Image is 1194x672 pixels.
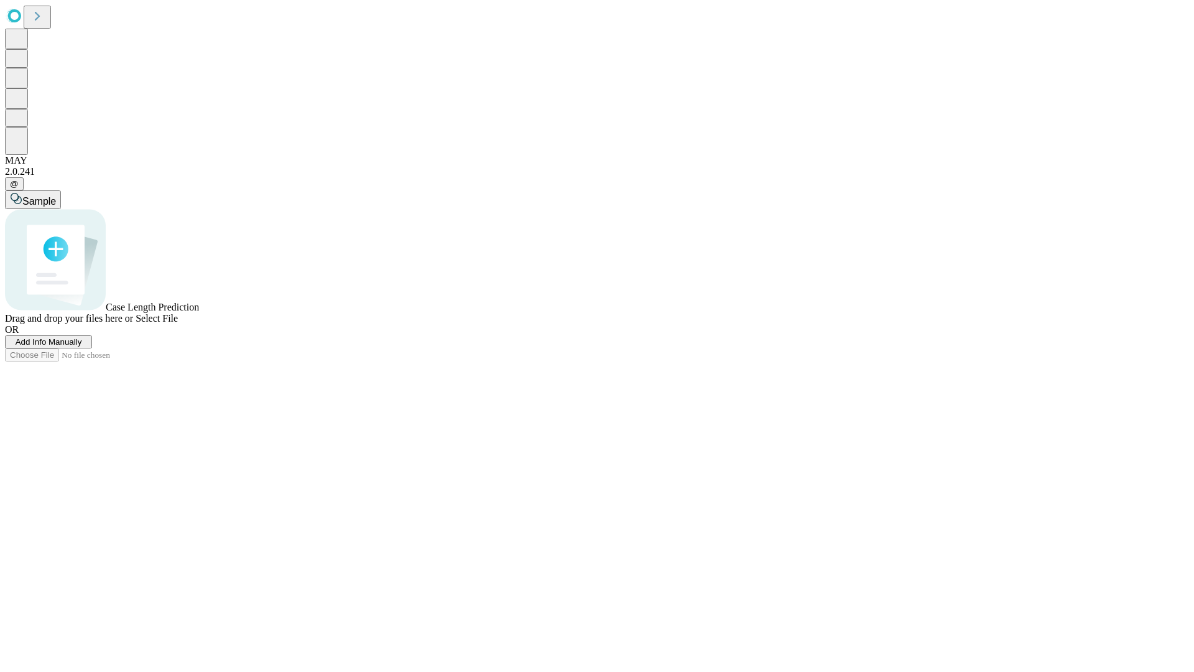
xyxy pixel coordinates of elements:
div: 2.0.241 [5,166,1189,177]
span: Case Length Prediction [106,302,199,312]
span: OR [5,324,19,335]
button: Add Info Manually [5,335,92,348]
span: Drag and drop your files here or [5,313,133,324]
div: MAY [5,155,1189,166]
span: Select File [136,313,178,324]
span: Sample [22,196,56,207]
button: Sample [5,190,61,209]
span: Add Info Manually [16,337,82,347]
button: @ [5,177,24,190]
span: @ [10,179,19,189]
